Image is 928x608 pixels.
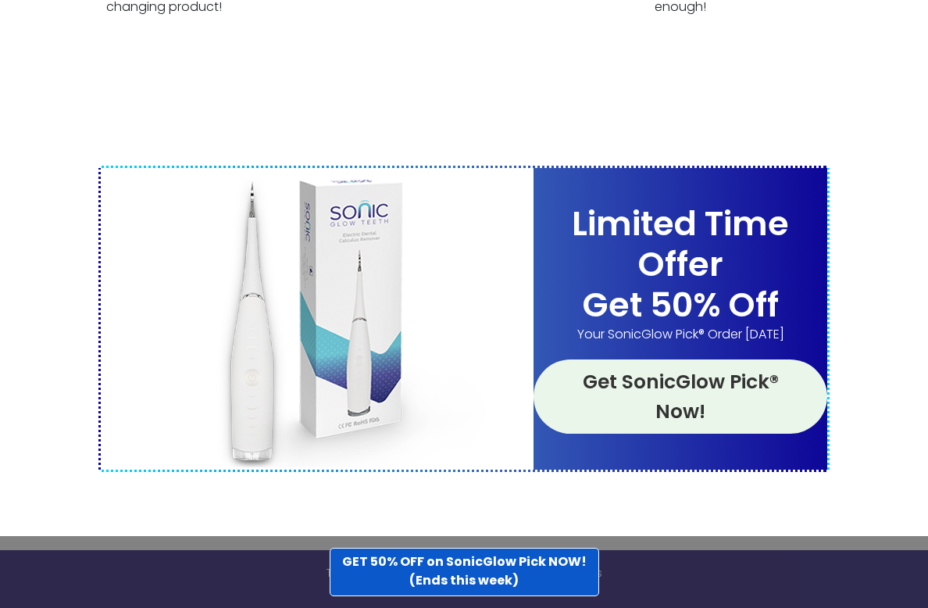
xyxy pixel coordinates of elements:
h2: Get 50% Off [534,285,827,326]
a: GET 50% OFF on SonicGlow Pick NOW!(Ends this week) [330,548,599,596]
a: Get SonicGlow Pick® Now! [534,359,827,434]
span: Your SonicGlow Pick® Order [DATE] [534,325,827,344]
h2: Limited Time Offer [534,204,827,284]
strong: GET 50% OFF on SonicGlow Pick NOW! (Ends this week) [342,553,587,589]
img: Image [101,168,534,470]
